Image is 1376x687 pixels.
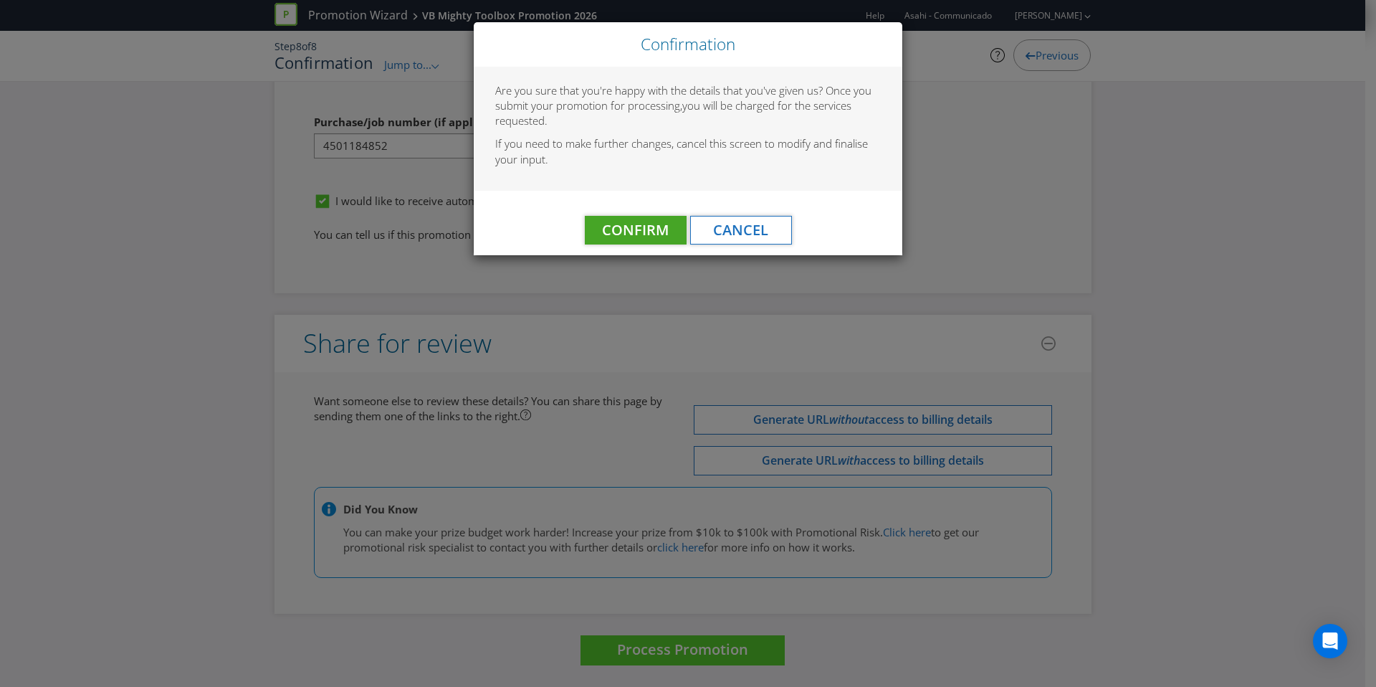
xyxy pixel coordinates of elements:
span: you will be charged for the services requested [495,98,851,128]
span: . [545,113,548,128]
span: Confirmation [641,33,735,55]
span: Confirm [602,220,669,240]
span: Cancel [713,220,768,240]
button: Cancel [690,216,792,245]
p: If you need to make further changes, cancel this screen to modify and finalise your input. [495,136,881,167]
button: Confirm [585,216,687,245]
div: Close [474,22,902,67]
span: Are you sure that you're happy with the details that you've given us? Once you submit your promot... [495,83,871,113]
div: Open Intercom Messenger [1313,624,1347,658]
